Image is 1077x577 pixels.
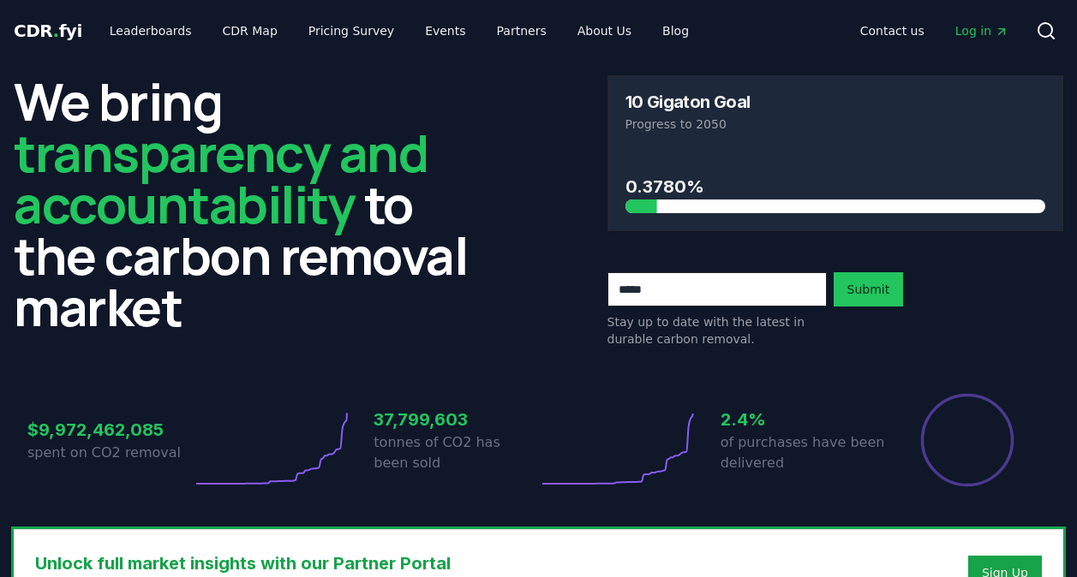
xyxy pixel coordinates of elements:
nav: Main [847,15,1022,46]
h3: 0.3780% [625,174,1046,199]
h3: Unlock full market insights with our Partner Portal [35,550,781,576]
a: Events [411,15,479,46]
h2: We bring to the carbon removal market [14,75,470,332]
span: transparency and accountability [14,117,428,239]
a: Log in [942,15,1022,46]
a: Leaderboards [96,15,206,46]
span: . [53,21,59,41]
a: About Us [564,15,645,46]
div: Percentage of sales delivered [919,392,1015,488]
a: Pricing Survey [295,15,408,46]
p: spent on CO2 removal [27,443,192,463]
p: tonnes of CO2 has been sold [374,432,538,473]
p: Stay up to date with the latest in durable carbon removal. [607,313,827,348]
a: Blog [649,15,703,46]
p: of purchases have been delivered [721,432,885,473]
a: CDR.fyi [14,19,82,43]
button: Submit [834,272,904,306]
h3: 2.4% [721,407,885,432]
a: Contact us [847,15,938,46]
h3: 10 Gigaton Goal [625,93,751,110]
span: Log in [955,22,1008,39]
h3: 37,799,603 [374,407,538,432]
nav: Main [96,15,703,46]
a: Partners [483,15,560,46]
h3: $9,972,462,085 [27,417,192,443]
p: Progress to 2050 [625,116,1046,133]
a: CDR Map [209,15,291,46]
span: CDR fyi [14,21,82,41]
